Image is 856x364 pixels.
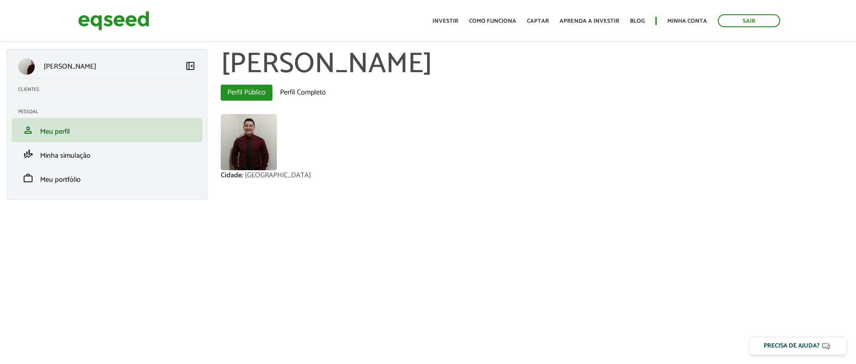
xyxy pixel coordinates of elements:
li: Meu perfil [12,118,202,142]
span: work [23,173,33,184]
img: EqSeed [78,9,149,33]
h1: [PERSON_NAME] [221,49,849,80]
li: Minha simulação [12,142,202,166]
div: [GEOGRAPHIC_DATA] [245,172,311,179]
a: finance_modeMinha simulação [18,149,196,160]
a: personMeu perfil [18,125,196,135]
h2: Pessoal [18,109,202,115]
a: workMeu portfólio [18,173,196,184]
li: Meu portfólio [12,166,202,190]
span: Meu portfólio [40,174,81,186]
a: Colapsar menu [185,61,196,73]
img: Foto de Natanael Ribeiro Bavaresco [221,114,277,170]
a: Como funciona [469,18,516,24]
a: Investir [432,18,458,24]
a: Aprenda a investir [560,18,619,24]
p: [PERSON_NAME] [44,62,96,71]
span: finance_mode [23,149,33,160]
a: Perfil Completo [273,85,333,101]
a: Sair [718,14,780,27]
h2: Clientes [18,87,202,92]
div: Cidade [221,172,245,179]
span: person [23,125,33,135]
span: : [242,169,243,181]
span: left_panel_close [185,61,196,71]
a: Captar [527,18,549,24]
a: Ver perfil do usuário. [221,114,277,170]
a: Perfil Público [221,85,272,101]
span: Meu perfil [40,126,70,138]
a: Blog [630,18,645,24]
a: Minha conta [667,18,707,24]
span: Minha simulação [40,150,91,162]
